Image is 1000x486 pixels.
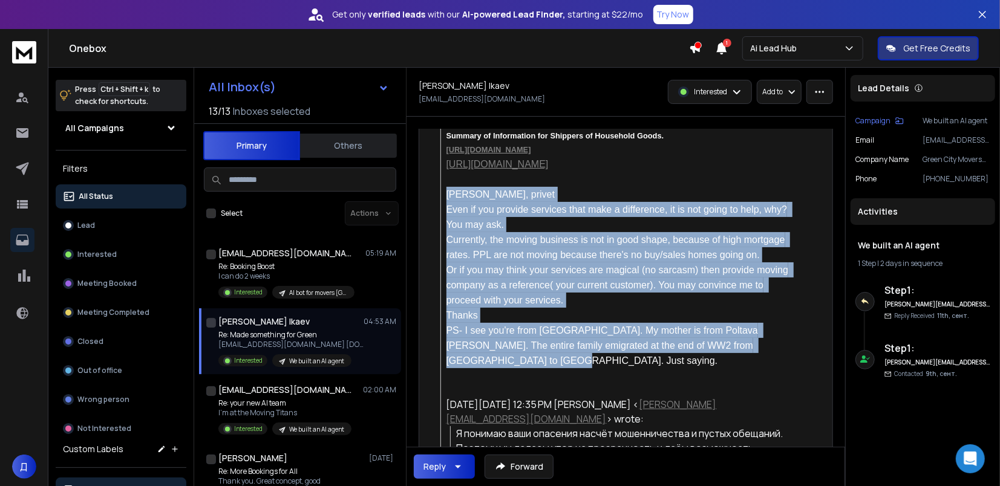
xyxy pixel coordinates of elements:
h1: All Inbox(s) [209,81,276,93]
p: I'm at the Moving Titans [218,408,351,418]
button: Д [12,455,36,479]
button: Not Interested [56,416,186,441]
button: Interested [56,242,186,267]
p: Try Now [657,8,690,21]
p: Reply Received [894,311,969,320]
button: Primary [203,131,300,160]
h6: [PERSON_NAME][EMAIL_ADDRESS][DOMAIN_NAME] [884,358,990,367]
h3: Filters [56,160,186,177]
p: Contacted [894,369,957,378]
span: 9th, сент. [926,369,957,378]
button: Campaign [855,116,904,126]
p: Lead [77,221,95,230]
p: Interested [234,356,263,365]
font: Currently, the moving business is not in good shape, because of high mortgage rates. PPL are not ... [446,235,788,260]
button: Closed [56,329,186,354]
p: Green City Movers Inc. [923,155,990,164]
button: Out of office [56,358,186,383]
p: [EMAIL_ADDRESS][DOMAIN_NAME] [DOMAIN_NAME] *[PHONE_NUMBER]* NYSDOT 39058 [218,340,364,349]
button: Meeting Completed [56,300,186,325]
p: 05:19 AM [365,248,396,258]
p: 02:00 AM [363,385,396,395]
p: 04:53 AM [364,317,396,326]
span: 1 [723,39,731,47]
a: [URL][DOMAIN_NAME] [446,145,531,154]
p: Not Interested [77,424,131,433]
h3: Inboxes selected [233,104,310,118]
p: We built an AI agent [289,357,344,366]
h1: [EMAIL_ADDRESS][DOMAIN_NAME] [218,247,351,259]
span: 11th, сент. [937,311,969,320]
p: Meeting Booked [77,279,137,288]
button: Reply [414,455,475,479]
p: Press to check for shortcuts. [75,83,160,108]
p: Email [855,135,874,145]
p: Lead Details [858,82,909,94]
h1: [EMAIL_ADDRESS][DOMAIN_NAME] [218,384,351,396]
span: Summary of Information for Shippers of Household Goods. [446,131,664,140]
a: [URL][DOMAIN_NAME] [446,159,549,169]
h6: [PERSON_NAME][EMAIL_ADDRESS][DOMAIN_NAME] [884,300,990,309]
font: PS- I see you're from [GEOGRAPHIC_DATA]. My mother is from Poltava [PERSON_NAME]. The entire fami... [446,325,761,366]
span: 1 Step [858,258,876,268]
p: Interested [234,424,263,433]
strong: AI-powered Lead Finder, [463,8,566,21]
font: Or if you may think your services are magical (no sarcasm) then provide moving company as a refer... [446,265,791,305]
h6: Step 1 : [884,341,990,355]
button: All Inbox(s) [199,75,399,99]
p: Re: More Bookings for All [218,467,364,476]
h3: Custom Labels [63,443,123,455]
h1: [PERSON_NAME] Ikaev [218,316,310,328]
p: Ai Lead Hub [750,42,802,54]
h6: Step 1 : [884,283,990,297]
p: Interested [77,250,117,259]
p: Re: Made something for Green [218,330,364,340]
button: Forward [485,455,554,479]
p: Meeting Completed [77,308,149,317]
p: Re: Booking Boost [218,262,355,271]
div: Activities [851,198,995,225]
button: Others [300,132,397,159]
p: Get Free Credits [903,42,970,54]
button: All Campaigns [56,116,186,140]
div: [DATE][DATE] 12:35 PM [PERSON_NAME] < > wrote: [446,397,789,426]
div: Open Intercom Messenger [956,444,985,473]
p: All Status [79,192,113,201]
p: [EMAIL_ADDRESS][DOMAIN_NAME] [419,94,545,104]
p: Campaign [855,116,891,126]
h1: All Campaigns [65,122,124,134]
h1: We built an AI agent [858,239,988,251]
p: Closed [77,337,103,346]
h1: [PERSON_NAME] [218,452,287,464]
div: Reply [423,461,446,473]
h1: [PERSON_NAME] Ikaev [419,80,509,92]
p: Re: your new AI team [218,398,351,408]
button: Get Free Credits [878,36,979,60]
div: | [858,259,988,268]
p: I can do 2 weeks [218,271,355,281]
p: Out of office [77,366,122,375]
span: 13 / 13 [209,104,230,118]
label: Select [221,209,243,218]
p: [EMAIL_ADDRESS][DOMAIN_NAME] [923,135,990,145]
span: Ctrl + Shift + k [99,82,150,96]
span: 2 days in sequence [880,258,943,268]
button: Wrong person [56,387,186,412]
button: Lead [56,213,186,238]
button: Meeting Booked [56,271,186,296]
h1: Onebox [69,41,689,56]
strong: verified leads [368,8,426,21]
p: Thank you. Great concept, good [218,476,364,486]
button: Try Now [653,5,693,24]
p: [DATE] [369,453,396,463]
p: Company Name [855,155,909,164]
a: [PERSON_NAME][EMAIL_ADDRESS][DOMAIN_NAME] [446,398,717,426]
p: Get only with our starting at $22/mo [333,8,644,21]
p: Add to [762,87,783,97]
p: Interested [234,288,263,297]
p: We built an AI agent [289,425,344,434]
p: We built an AI agent [923,116,990,126]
